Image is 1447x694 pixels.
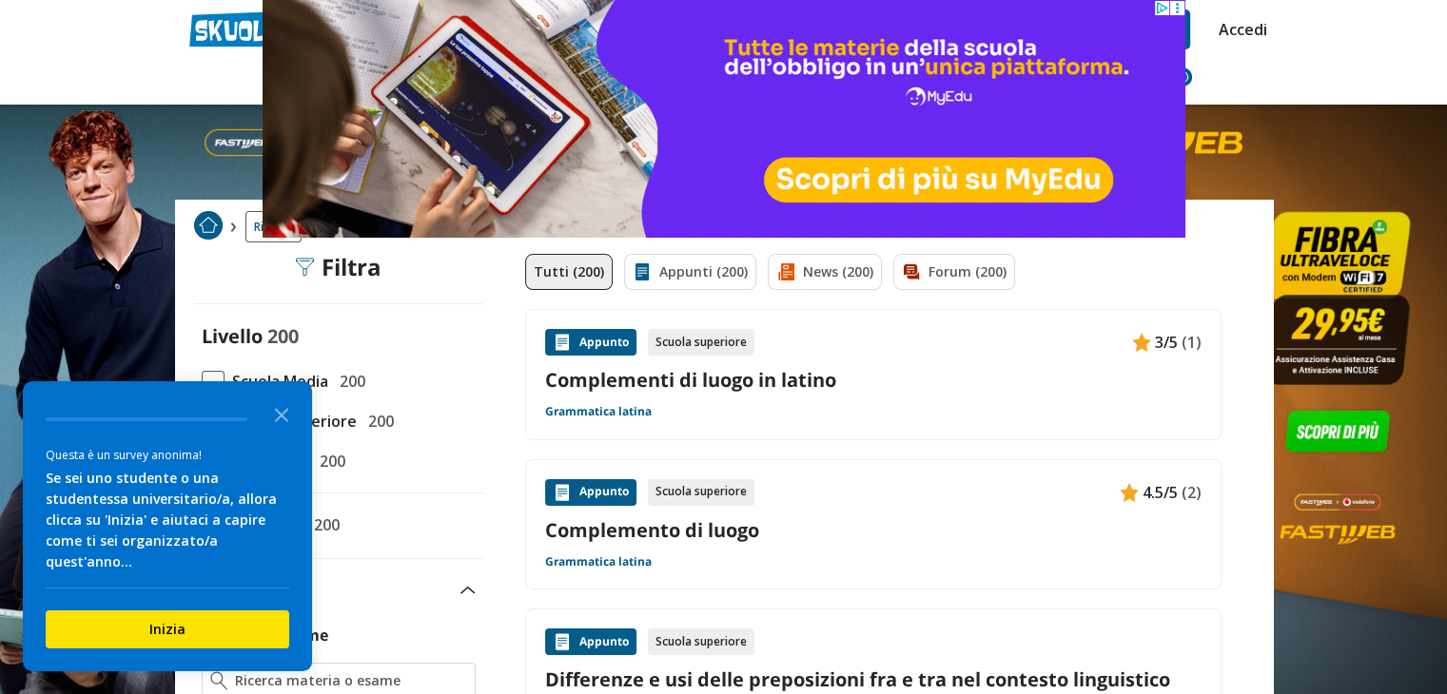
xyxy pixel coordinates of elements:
[545,479,636,506] div: Appunto
[202,323,263,349] label: Livello
[361,409,394,434] span: 200
[312,449,345,473] span: 200
[545,404,652,419] a: Grammatica latina
[893,254,1015,290] a: Forum (200)
[46,610,289,648] button: Inizia
[902,262,921,281] img: Forum filtro contenuto
[23,381,312,671] div: Survey
[295,258,314,277] img: Filtra filtri mobile
[235,671,466,690] input: Ricerca materia o esame
[225,369,328,394] span: Scuola Media
[1143,480,1178,505] span: 4.5/5
[776,262,795,281] img: News filtro contenuto
[545,329,636,356] div: Appunto
[306,512,340,537] span: 200
[545,666,1202,692] a: Differenze e usi delle preposizioni fra e tra nel contesto linguistico
[545,554,652,569] a: Grammatica latina
[768,254,882,290] a: News (200)
[648,329,754,356] div: Scuola superiore
[46,446,289,464] div: Questa è un survey anonima!
[263,395,301,433] button: Close the survey
[210,671,228,690] img: Ricerca materia o esame
[545,517,1202,543] a: Complemento di luogo
[553,483,572,502] img: Appunti contenuto
[332,369,365,394] span: 200
[1155,330,1178,355] span: 3/5
[1132,333,1151,352] img: Appunti contenuto
[1120,483,1139,502] img: Appunti contenuto
[633,262,652,281] img: Appunti filtro contenuto
[267,323,299,349] span: 200
[648,479,754,506] div: Scuola superiore
[545,367,1202,393] a: Complementi di luogo in latino
[553,333,572,352] img: Appunti contenuto
[545,628,636,655] div: Appunto
[1182,330,1202,355] span: (1)
[245,211,302,242] a: Ricerca
[648,628,754,655] div: Scuola superiore
[553,632,572,651] img: Appunti contenuto
[1182,480,1202,505] span: (2)
[295,254,381,280] div: Filtra
[194,211,223,242] a: Home
[624,254,756,290] a: Appunti (200)
[460,587,476,594] img: Apri e chiudi sezione
[46,468,289,572] div: Se sei uno studente o una studentessa universitario/a, allora clicca su 'Inizia' e aiutaci a capi...
[194,211,223,240] img: Home
[525,254,613,290] a: Tutti (200)
[1219,10,1259,49] a: Accedi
